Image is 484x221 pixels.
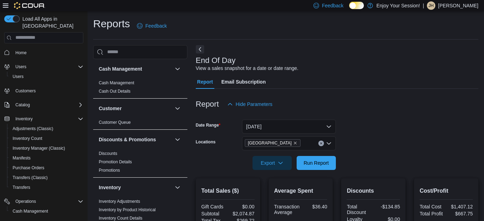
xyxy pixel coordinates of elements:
[196,56,236,65] h3: End Of Day
[99,184,121,191] h3: Inventory
[1,62,86,72] button: Users
[99,136,156,143] h3: Discounts & Promotions
[347,204,372,215] div: Total Discount
[302,204,327,209] div: $36.40
[99,199,140,204] span: Inventory Adjustments
[248,140,292,147] span: [GEOGRAPHIC_DATA]
[99,151,117,156] span: Discounts
[1,114,86,124] button: Inventory
[173,104,182,113] button: Customer
[7,173,86,183] button: Transfers (Classic)
[257,156,288,170] span: Export
[134,19,170,33] a: Feedback
[10,144,68,152] a: Inventory Manager (Classic)
[99,88,131,94] span: Cash Out Details
[1,86,86,96] button: Customers
[196,139,216,145] label: Locations
[7,124,86,134] button: Adjustments (Classic)
[196,122,221,128] label: Date Range
[99,65,172,72] button: Cash Management
[13,115,83,123] span: Inventory
[13,136,42,141] span: Inventory Count
[13,63,29,71] button: Users
[274,187,327,195] h2: Average Spent
[427,1,435,10] div: Justin Hutchings
[10,124,83,133] span: Adjustments (Classic)
[297,156,336,170] button: Run Report
[229,204,255,209] div: $0.00
[13,197,39,206] button: Operations
[349,2,364,9] input: Dark Mode
[13,115,35,123] button: Inventory
[376,1,420,10] p: Enjoy Your Session!
[13,175,48,180] span: Transfers (Classic)
[318,141,324,146] button: Clear input
[10,173,50,182] a: Transfers (Classic)
[13,63,83,71] span: Users
[197,75,213,89] span: Report
[196,100,219,108] h3: Report
[242,120,336,134] button: [DATE]
[99,120,131,125] a: Customer Queue
[7,206,86,216] button: Cash Management
[99,136,172,143] button: Discounts & Promotions
[99,65,142,72] h3: Cash Management
[13,48,83,57] span: Home
[15,102,30,108] span: Catalog
[173,65,182,73] button: Cash Management
[438,1,478,10] p: [PERSON_NAME]
[99,105,172,112] button: Customer
[221,75,266,89] span: Email Subscription
[93,17,130,31] h1: Reports
[229,211,255,216] div: $2,074.87
[14,2,45,9] img: Cova
[7,134,86,143] button: Inventory Count
[10,72,83,81] span: Users
[448,211,473,216] div: $667.75
[15,88,36,94] span: Customers
[10,164,47,172] a: Purchase Orders
[201,204,227,209] div: Gift Cards
[99,215,143,221] span: Inventory Count Details
[304,159,329,166] span: Run Report
[99,207,156,212] a: Inventory by Product Historical
[13,208,48,214] span: Cash Management
[196,45,204,54] button: Next
[99,80,134,85] a: Cash Management
[99,168,120,173] a: Promotions
[448,204,473,209] div: $1,407.12
[236,101,272,108] span: Hide Parameters
[99,199,140,204] a: Inventory Adjustments
[10,72,26,81] a: Users
[253,156,292,170] button: Export
[7,72,86,81] button: Users
[375,204,400,209] div: -$134.85
[10,134,45,143] a: Inventory Count
[10,173,83,182] span: Transfers (Classic)
[13,74,23,79] span: Users
[429,1,434,10] span: JH
[99,151,117,156] a: Discounts
[10,164,83,172] span: Purchase Orders
[7,143,86,153] button: Inventory Manager (Classic)
[13,145,65,151] span: Inventory Manager (Classic)
[15,64,26,70] span: Users
[201,187,255,195] h2: Total Sales ($)
[145,22,167,29] span: Feedback
[10,154,33,162] a: Manifests
[224,97,275,111] button: Hide Parameters
[293,141,297,145] button: Remove London North from selection in this group
[93,149,187,177] div: Discounts & Promotions
[99,105,122,112] h3: Customer
[7,183,86,192] button: Transfers
[420,204,445,209] div: Total Cost
[10,207,51,215] a: Cash Management
[15,199,36,204] span: Operations
[201,211,227,216] div: Subtotal
[15,50,27,56] span: Home
[420,187,473,195] h2: Cost/Profit
[13,126,53,131] span: Adjustments (Classic)
[15,116,33,122] span: Inventory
